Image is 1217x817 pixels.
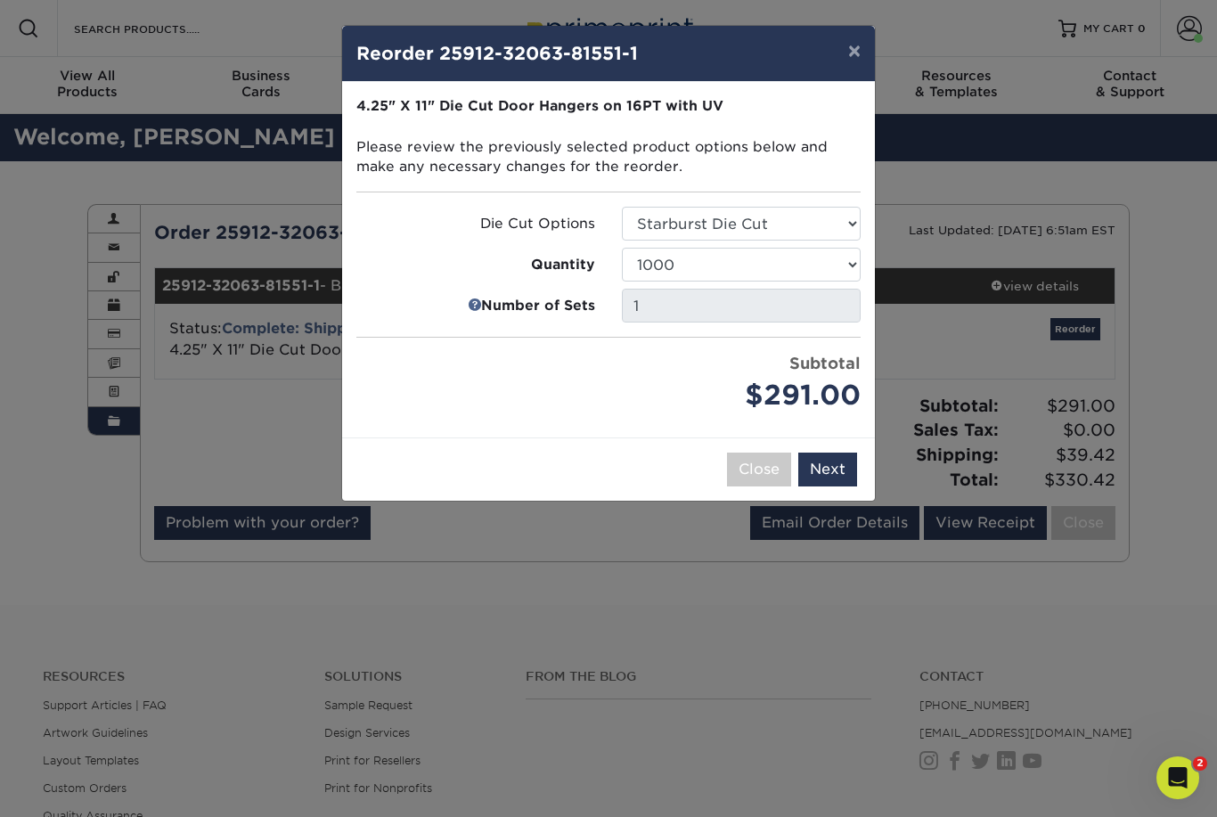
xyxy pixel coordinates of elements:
[789,354,861,372] strong: Subtotal
[1193,756,1207,771] span: 2
[727,453,791,486] button: Close
[531,255,595,275] strong: Quantity
[356,97,723,114] strong: 4.25" X 11" Die Cut Door Hangers on 16PT with UV
[798,453,857,486] button: Next
[356,96,861,177] p: Please review the previously selected product options below and make any necessary changes for th...
[1156,756,1199,799] iframe: Intercom live chat
[622,375,861,416] div: $291.00
[356,40,861,67] h4: Reorder 25912-32063-81551-1
[481,296,595,316] strong: Number of Sets
[834,26,875,76] button: ×
[356,214,595,234] label: Die Cut Options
